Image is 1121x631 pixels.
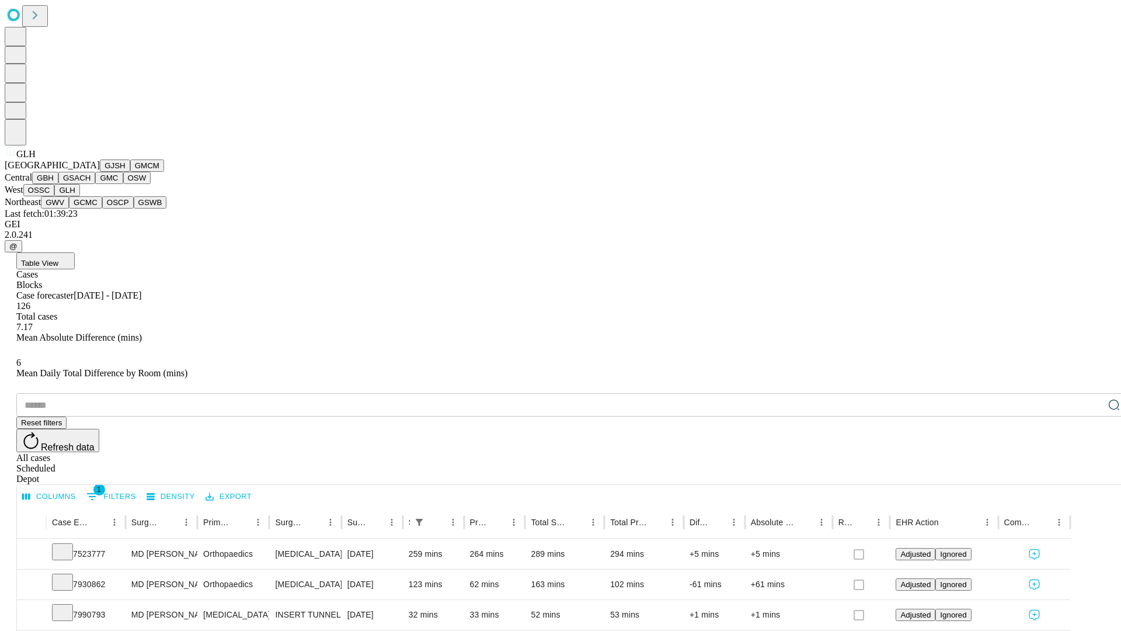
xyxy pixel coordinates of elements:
[347,539,397,569] div: [DATE]
[940,514,956,531] button: Sort
[347,570,397,599] div: [DATE]
[940,550,966,559] span: Ignored
[445,514,461,531] button: Menu
[531,600,598,630] div: 52 mins
[9,242,18,251] span: @
[585,514,601,531] button: Menu
[347,518,366,527] div: Surgery Date
[275,600,335,630] div: INSERT TUNNELED CENTRAL VENOUS ACCESS WITH SUBQ PORT
[162,514,178,531] button: Sort
[41,196,69,209] button: GWV
[322,514,339,531] button: Menu
[23,605,40,626] button: Expand
[470,600,520,630] div: 33 mins
[751,539,827,569] div: +5 mins
[751,518,796,527] div: Absolute Difference
[5,185,23,195] span: West
[531,570,598,599] div: 163 mins
[16,417,67,429] button: Reset filters
[409,570,458,599] div: 123 mins
[5,160,100,170] span: [GEOGRAPHIC_DATA]
[131,539,192,569] div: MD [PERSON_NAME] [PERSON_NAME] Md
[409,518,410,527] div: Scheduled In Room Duration
[935,578,971,591] button: Ignored
[896,548,935,560] button: Adjusted
[306,514,322,531] button: Sort
[384,514,400,531] button: Menu
[69,196,102,209] button: GCMC
[275,570,335,599] div: [MEDICAL_DATA] [MEDICAL_DATA] [MEDICAL_DATA]
[813,514,830,531] button: Menu
[23,545,40,565] button: Expand
[95,172,123,184] button: GMC
[5,240,22,252] button: @
[900,611,931,619] span: Adjusted
[470,539,520,569] div: 264 mins
[900,580,931,589] span: Adjusted
[178,514,194,531] button: Menu
[838,518,854,527] div: Resolved in EHR
[726,514,742,531] button: Menu
[531,518,568,527] div: Total Scheduled Duration
[506,514,522,531] button: Menu
[106,514,123,531] button: Menu
[52,539,120,569] div: 7523777
[979,514,995,531] button: Menu
[16,429,99,452] button: Refresh data
[411,514,427,531] div: 1 active filter
[16,252,75,269] button: Table View
[41,442,95,452] span: Refresh data
[131,570,192,599] div: MD [PERSON_NAME] [PERSON_NAME] Md
[16,290,74,300] span: Case forecaster
[54,184,79,196] button: GLH
[275,518,304,527] div: Surgery Name
[21,418,62,427] span: Reset filters
[690,539,739,569] div: +5 mins
[58,172,95,184] button: GSACH
[5,197,41,207] span: Northeast
[797,514,813,531] button: Sort
[854,514,871,531] button: Sort
[935,548,971,560] button: Ignored
[1004,518,1033,527] div: Comments
[52,518,89,527] div: Case Epic Id
[569,514,585,531] button: Sort
[709,514,726,531] button: Sort
[234,514,250,531] button: Sort
[1035,514,1051,531] button: Sort
[16,322,33,332] span: 7.17
[21,259,58,268] span: Table View
[16,358,21,367] span: 6
[275,539,335,569] div: [MEDICAL_DATA] SPINE POSTERIOR OR POSTERIOR LATERAL WITH [MEDICAL_DATA] [MEDICAL_DATA], COMBINED
[131,600,192,630] div: MD [PERSON_NAME] [PERSON_NAME] Md
[610,518,647,527] div: Total Predicted Duration
[131,518,161,527] div: Surgeon Name
[250,514,266,531] button: Menu
[5,172,32,182] span: Central
[5,209,78,219] span: Last fetch: 01:39:23
[32,172,58,184] button: GBH
[531,539,598,569] div: 289 mins
[935,609,971,621] button: Ignored
[347,600,397,630] div: [DATE]
[203,488,255,506] button: Export
[900,550,931,559] span: Adjusted
[23,184,55,196] button: OSSC
[871,514,887,531] button: Menu
[93,484,105,495] span: 1
[470,518,489,527] div: Predicted In Room Duration
[23,575,40,595] button: Expand
[203,539,263,569] div: Orthopaedics
[648,514,664,531] button: Sort
[470,570,520,599] div: 62 mins
[16,301,30,311] span: 126
[16,149,36,159] span: GLH
[1051,514,1067,531] button: Menu
[83,487,139,506] button: Show filters
[690,518,708,527] div: Difference
[52,570,120,599] div: 7930862
[19,488,79,506] button: Select columns
[429,514,445,531] button: Sort
[130,160,164,172] button: GMCM
[123,172,151,184] button: OSW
